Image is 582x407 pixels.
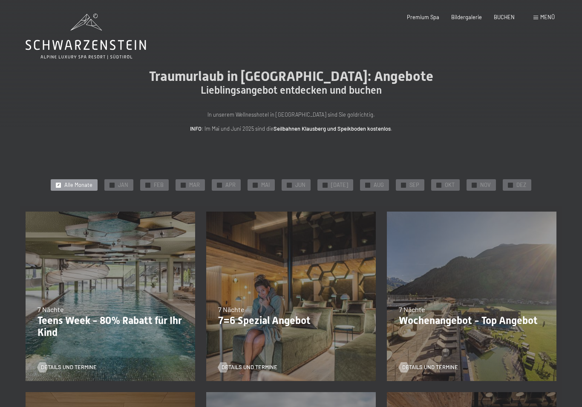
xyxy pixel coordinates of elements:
[331,181,348,189] span: [DATE]
[57,183,60,187] span: ✓
[409,181,419,189] span: SEP
[399,315,545,327] p: Wochenangebot - Top Angebot
[37,315,183,339] p: Teens Week - 80% Rabatt für Ihr Kind
[261,181,270,189] span: MAI
[451,14,482,20] a: Bildergalerie
[121,110,461,119] p: In unserem Wellnesshotel in [GEOGRAPHIC_DATA] sind Sie goldrichtig.
[324,183,327,187] span: ✓
[295,181,305,189] span: JUN
[222,364,277,371] span: Details und Termine
[225,181,236,189] span: APR
[111,183,114,187] span: ✓
[182,183,185,187] span: ✓
[37,305,64,313] span: 7 Nächte
[218,183,221,187] span: ✓
[402,364,458,371] span: Details und Termine
[190,125,202,132] strong: INFO
[374,181,384,189] span: AUG
[121,124,461,133] p: : Im Mai und Juni 2025 sind die .
[494,14,515,20] a: BUCHEN
[509,183,512,187] span: ✓
[445,181,455,189] span: OKT
[149,68,433,84] span: Traumurlaub in [GEOGRAPHIC_DATA]: Angebote
[473,183,476,187] span: ✓
[480,181,491,189] span: NOV
[288,183,291,187] span: ✓
[218,305,245,313] span: 7 Nächte
[189,181,200,189] span: MAR
[218,315,364,327] p: 7=6 Spezial Angebot
[402,183,405,187] span: ✓
[147,183,150,187] span: ✓
[274,125,391,132] strong: Seilbahnen Klausberg und Speikboden kostenlos
[516,181,526,189] span: DEZ
[64,181,92,189] span: Alle Monate
[201,84,382,96] span: Lieblingsangebot entdecken und buchen
[41,364,97,371] span: Details und Termine
[366,183,369,187] span: ✓
[407,14,439,20] a: Premium Spa
[399,364,458,371] a: Details und Termine
[540,14,555,20] span: Menü
[399,305,425,313] span: 7 Nächte
[254,183,257,187] span: ✓
[118,181,128,189] span: JAN
[37,364,97,371] a: Details und Termine
[154,181,164,189] span: FEB
[218,364,277,371] a: Details und Termine
[438,183,441,187] span: ✓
